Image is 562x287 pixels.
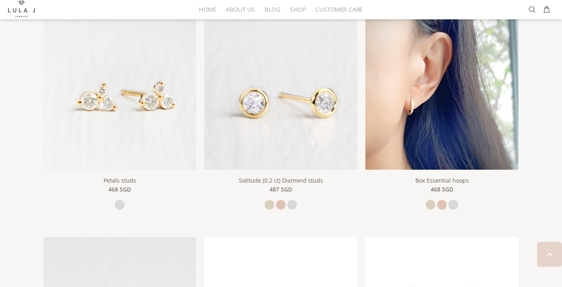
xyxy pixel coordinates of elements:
span: 468 SGD [108,185,131,194]
img: Box Essential hoops [365,17,518,170]
a: Petals studs [44,89,197,96]
span: BLOG [265,6,280,12]
a: Solitude (0.2 ct) Diamond studs [239,177,323,184]
a: Petals studs [104,177,136,184]
span: SHOP [290,6,306,12]
a: SHOP [285,3,311,16]
a: Box Essential hoops Box Essential hoops [365,89,518,96]
a: ABOUT US [221,3,259,16]
a: Solitude (0.2 ct) Diamond studs [204,89,357,96]
span: ABOUT US [226,6,255,12]
span: 487 SGD [270,185,292,194]
span: HOME [199,6,216,12]
a: BLOG [260,3,285,16]
a: BACK TO TOP [537,242,562,267]
a: CUSTOMER CARE [311,3,363,16]
span: CUSTOMER CARE [315,6,363,12]
a: Box Essential hoops [415,177,469,184]
a: HOME [194,3,221,16]
span: 468 SGD [431,185,453,194]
